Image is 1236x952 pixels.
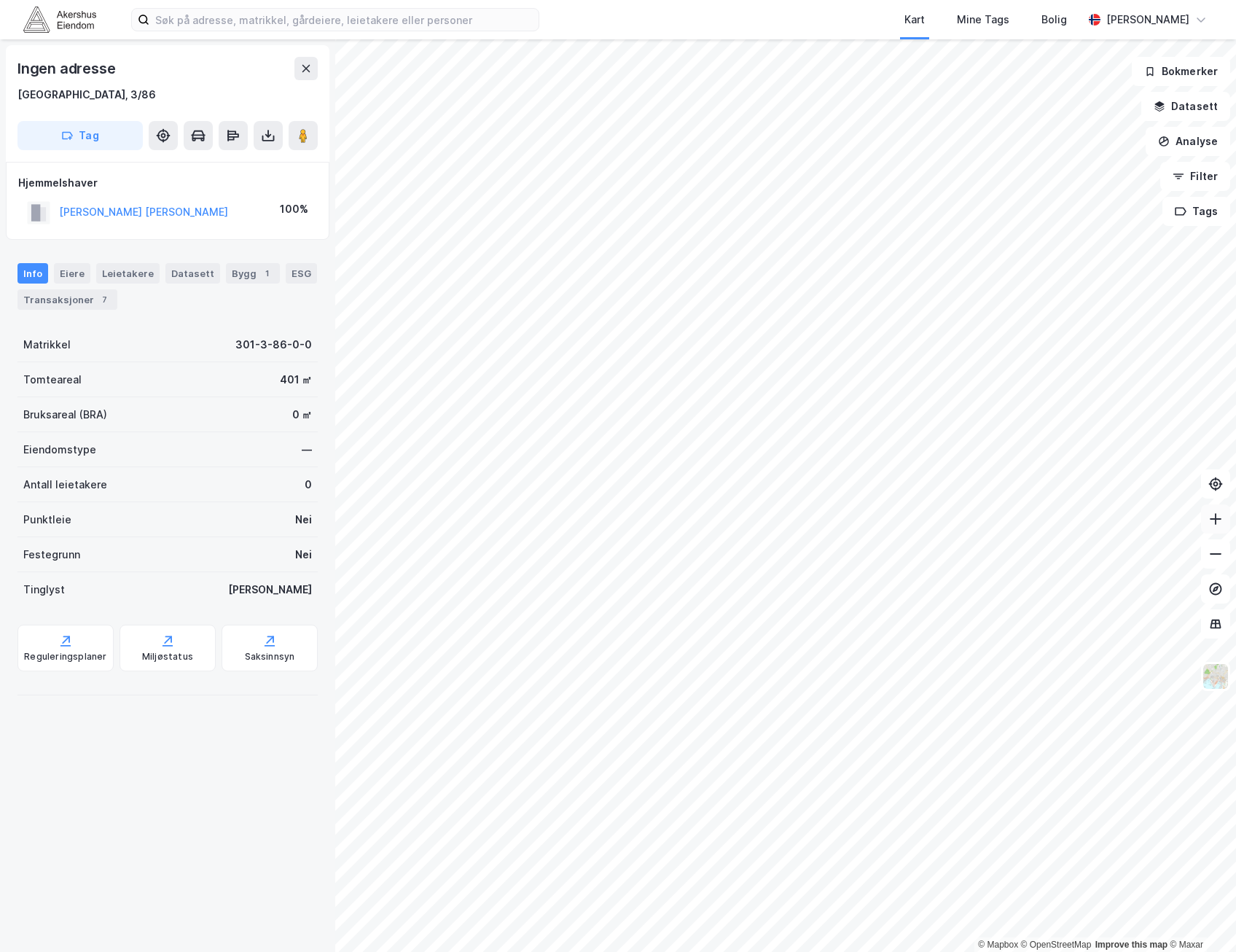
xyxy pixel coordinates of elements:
[280,200,308,218] div: 100%
[23,7,96,32] img: akershus-eiendom-logo.9091f326c980b4bce74ccdd9f866810c.svg
[165,263,220,284] div: Datasett
[1041,11,1067,28] div: Bolig
[23,476,107,493] div: Antall leietakere
[23,581,65,598] div: Tinglyst
[286,263,317,284] div: ESG
[1160,162,1230,191] button: Filter
[17,121,143,150] button: Tag
[1163,882,1236,952] div: Kontrollprogram for chat
[18,174,317,192] div: Hjemmelshaver
[904,11,925,28] div: Kart
[1095,940,1167,950] a: Improve this map
[292,406,312,424] div: 0 ㎡
[295,546,312,563] div: Nei
[1132,57,1230,86] button: Bokmerker
[259,266,274,281] div: 1
[149,9,539,31] input: Søk på adresse, matrikkel, gårdeiere, leietakere eller personer
[23,406,107,424] div: Bruksareal (BRA)
[17,86,156,104] div: [GEOGRAPHIC_DATA], 3/86
[235,336,312,354] div: 301-3-86-0-0
[17,263,48,284] div: Info
[17,57,118,80] div: Ingen adresse
[226,263,280,284] div: Bygg
[96,263,160,284] div: Leietakere
[1106,11,1189,28] div: [PERSON_NAME]
[23,511,71,528] div: Punktleie
[23,336,71,354] div: Matrikkel
[17,289,117,310] div: Transaksjoner
[1146,127,1230,156] button: Analyse
[1202,663,1229,690] img: Z
[54,263,90,284] div: Eiere
[245,651,295,663] div: Saksinnsyn
[295,511,312,528] div: Nei
[1021,940,1092,950] a: OpenStreetMap
[1141,92,1230,121] button: Datasett
[24,651,106,663] div: Reguleringsplaner
[1163,882,1236,952] iframe: Chat Widget
[1162,197,1230,226] button: Tags
[305,476,312,493] div: 0
[978,940,1018,950] a: Mapbox
[280,371,312,389] div: 401 ㎡
[302,441,312,459] div: —
[228,581,312,598] div: [PERSON_NAME]
[957,11,1009,28] div: Mine Tags
[23,441,96,459] div: Eiendomstype
[23,371,82,389] div: Tomteareal
[97,292,112,307] div: 7
[142,651,193,663] div: Miljøstatus
[23,546,80,563] div: Festegrunn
